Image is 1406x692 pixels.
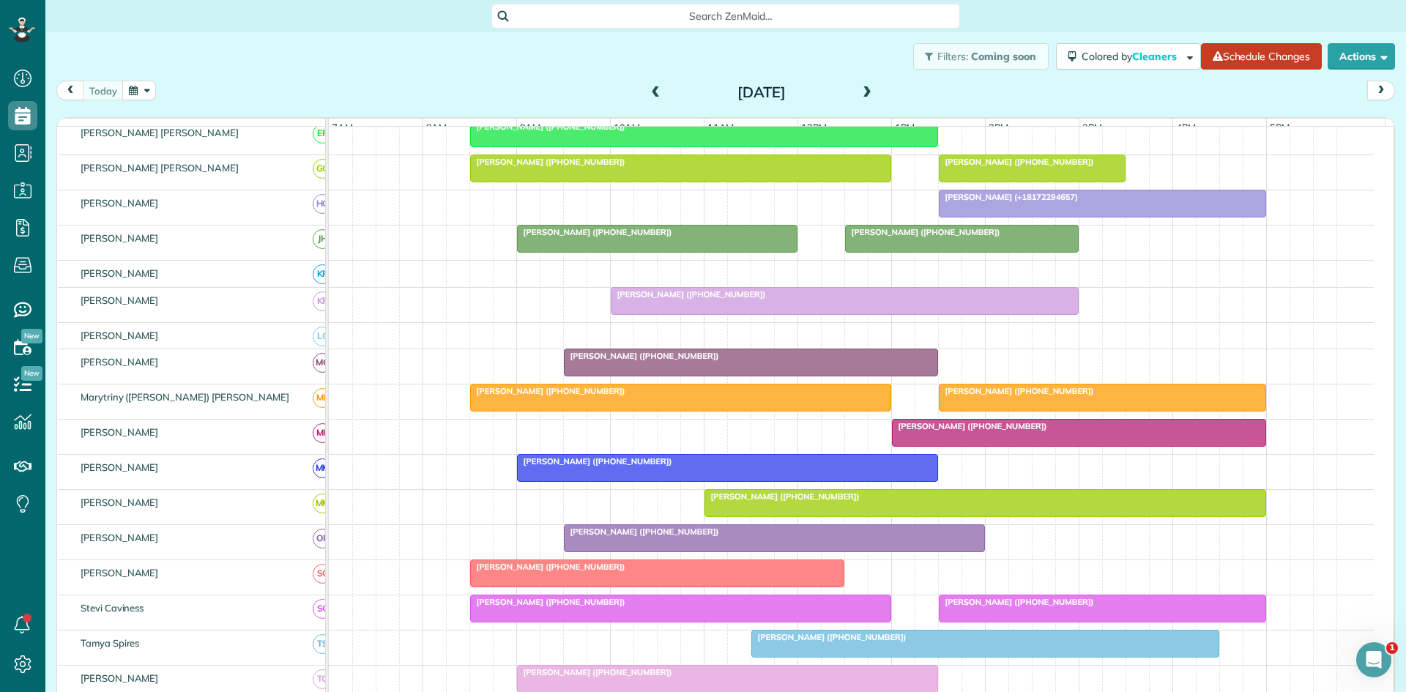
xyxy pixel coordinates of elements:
span: [PERSON_NAME] ([PHONE_NUMBER]) [469,597,626,607]
span: 3pm [1079,122,1105,133]
span: SC [313,564,332,584]
span: [PERSON_NAME] ([PHONE_NUMBER]) [563,527,720,537]
button: today [83,81,124,100]
span: KR [313,264,332,284]
span: [PERSON_NAME] ([PHONE_NUMBER]) [469,157,626,167]
span: [PERSON_NAME] ([PHONE_NUMBER]) [704,491,860,502]
span: [PERSON_NAME] ([PHONE_NUMBER]) [938,386,1095,396]
span: [PERSON_NAME] [PERSON_NAME] [78,127,242,138]
span: EP [313,124,332,144]
span: 9am [517,122,544,133]
button: Colored byCleaners [1056,43,1201,70]
span: SC [313,599,332,619]
span: [PERSON_NAME] [78,267,162,279]
span: [PERSON_NAME] [78,532,162,543]
span: TG [313,669,332,689]
span: New [21,366,42,381]
span: [PERSON_NAME] ([PHONE_NUMBER]) [469,122,626,132]
span: 7am [329,122,356,133]
span: Filters: [937,50,968,63]
span: LC [313,327,332,346]
span: TS [313,634,332,654]
button: next [1367,81,1395,100]
span: 1 [1386,642,1398,654]
button: prev [56,81,84,100]
span: [PERSON_NAME] ([PHONE_NUMBER]) [751,632,907,642]
span: [PERSON_NAME] [78,232,162,244]
span: [PERSON_NAME] ([PHONE_NUMBER]) [516,227,673,237]
span: [PERSON_NAME] [78,426,162,438]
span: Cleaners [1132,50,1179,63]
h2: [DATE] [670,84,853,100]
span: Coming soon [971,50,1037,63]
span: [PERSON_NAME] ([PHONE_NUMBER]) [938,597,1095,607]
a: Schedule Changes [1201,43,1322,70]
span: 8am [423,122,450,133]
span: KR [313,291,332,311]
span: JH [313,229,332,249]
span: [PERSON_NAME] ([PHONE_NUMBER]) [516,667,673,677]
span: [PERSON_NAME] [78,330,162,341]
span: 10am [611,122,644,133]
iframe: Intercom live chat [1356,642,1391,677]
span: Tamya Spires [78,637,143,649]
span: MM [313,458,332,478]
span: MM [313,494,332,513]
span: [PERSON_NAME] ([PHONE_NUMBER]) [938,157,1095,167]
span: [PERSON_NAME] [78,496,162,508]
span: [PERSON_NAME] [78,294,162,306]
span: [PERSON_NAME] ([PHONE_NUMBER]) [469,562,626,572]
span: 2pm [986,122,1011,133]
span: [PERSON_NAME] ([PHONE_NUMBER]) [563,351,720,361]
span: 1pm [892,122,918,133]
span: Colored by [1082,50,1182,63]
span: [PERSON_NAME] ([PHONE_NUMBER]) [610,289,767,300]
span: [PERSON_NAME] [78,672,162,684]
span: ME [313,388,332,408]
span: 12pm [798,122,830,133]
span: 5pm [1267,122,1292,133]
span: Stevi Caviness [78,602,146,614]
span: [PERSON_NAME] [PERSON_NAME] [78,162,242,174]
span: ML [313,423,332,443]
span: [PERSON_NAME] [78,461,162,473]
span: [PERSON_NAME] ([PHONE_NUMBER]) [891,421,1048,431]
span: OR [313,529,332,548]
span: New [21,329,42,343]
span: [PERSON_NAME] [78,567,162,578]
span: [PERSON_NAME] [78,356,162,368]
span: [PERSON_NAME] ([PHONE_NUMBER]) [516,456,673,466]
span: Marytriny ([PERSON_NAME]) [PERSON_NAME] [78,391,292,403]
span: GG [313,159,332,179]
span: [PERSON_NAME] (+18172294657) [938,192,1079,202]
span: 11am [704,122,737,133]
span: [PERSON_NAME] ([PHONE_NUMBER]) [844,227,1001,237]
span: 4pm [1173,122,1199,133]
span: HG [313,194,332,214]
button: Actions [1328,43,1395,70]
span: [PERSON_NAME] [78,197,162,209]
span: MG [313,353,332,373]
span: [PERSON_NAME] ([PHONE_NUMBER]) [469,386,626,396]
